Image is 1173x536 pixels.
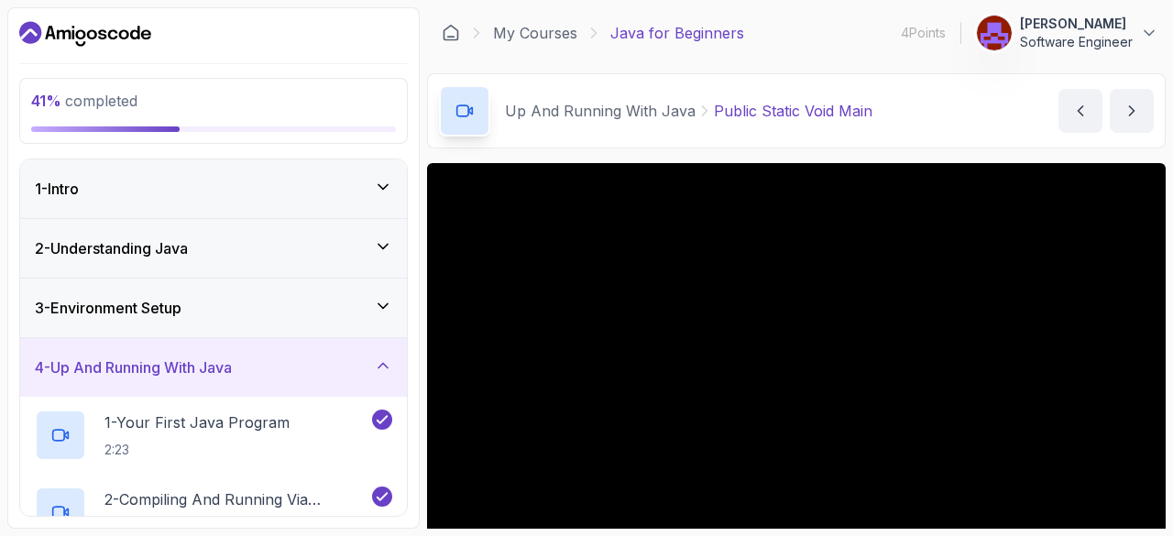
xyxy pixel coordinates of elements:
p: Software Engineer [1020,33,1133,51]
img: user profile image [977,16,1012,50]
p: Public Static Void Main [714,100,872,122]
button: next content [1110,89,1154,133]
p: Java for Beginners [610,22,744,44]
a: Dashboard [19,19,151,49]
a: My Courses [493,22,577,44]
p: Up And Running With Java [505,100,696,122]
span: 41 % [31,92,61,110]
iframe: chat widget [825,321,1155,454]
h3: 3 - Environment Setup [35,297,181,319]
iframe: chat widget [1096,463,1155,518]
p: 2:23 [104,441,290,459]
span: completed [31,92,137,110]
button: 2-Understanding Java [20,219,407,278]
p: 2 - Compiling And Running Via Terminal [104,488,368,510]
button: previous content [1058,89,1102,133]
a: Dashboard [442,24,460,42]
h3: 4 - Up And Running With Java [35,356,232,378]
h3: 1 - Intro [35,178,79,200]
button: user profile image[PERSON_NAME]Software Engineer [976,15,1158,51]
button: 1-Intro [20,159,407,218]
h3: 2 - Understanding Java [35,237,188,259]
button: 3-Environment Setup [20,279,407,337]
p: 4 Points [901,24,946,42]
p: [PERSON_NAME] [1020,15,1133,33]
button: 1-Your First Java Program2:23 [35,410,392,461]
button: 4-Up And Running With Java [20,338,407,397]
p: 1 - Your First Java Program [104,411,290,433]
